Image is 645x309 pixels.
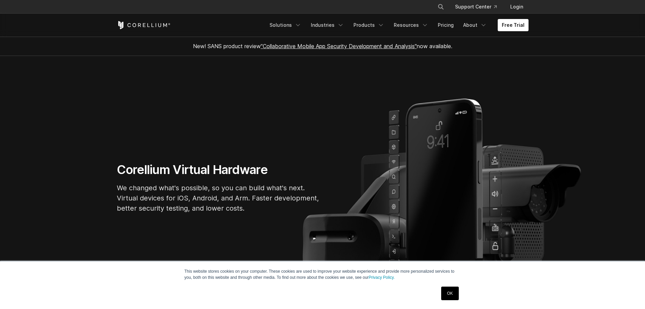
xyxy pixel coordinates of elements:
span: New! SANS product review now available. [193,43,452,50]
a: Products [349,19,388,31]
button: Search [435,1,447,13]
p: This website stores cookies on your computer. These cookies are used to improve your website expe... [185,268,461,281]
a: About [459,19,491,31]
a: Resources [390,19,432,31]
p: We changed what's possible, so you can build what's next. Virtual devices for iOS, Android, and A... [117,183,320,213]
a: Corellium Home [117,21,171,29]
a: OK [441,287,458,300]
a: "Collaborative Mobile App Security Development and Analysis" [261,43,417,50]
a: Solutions [265,19,305,31]
a: Login [505,1,529,13]
a: Privacy Policy. [369,275,395,280]
div: Navigation Menu [265,19,529,31]
h1: Corellium Virtual Hardware [117,162,320,177]
a: Free Trial [498,19,529,31]
a: Industries [307,19,348,31]
a: Pricing [434,19,458,31]
div: Navigation Menu [429,1,529,13]
a: Support Center [450,1,502,13]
